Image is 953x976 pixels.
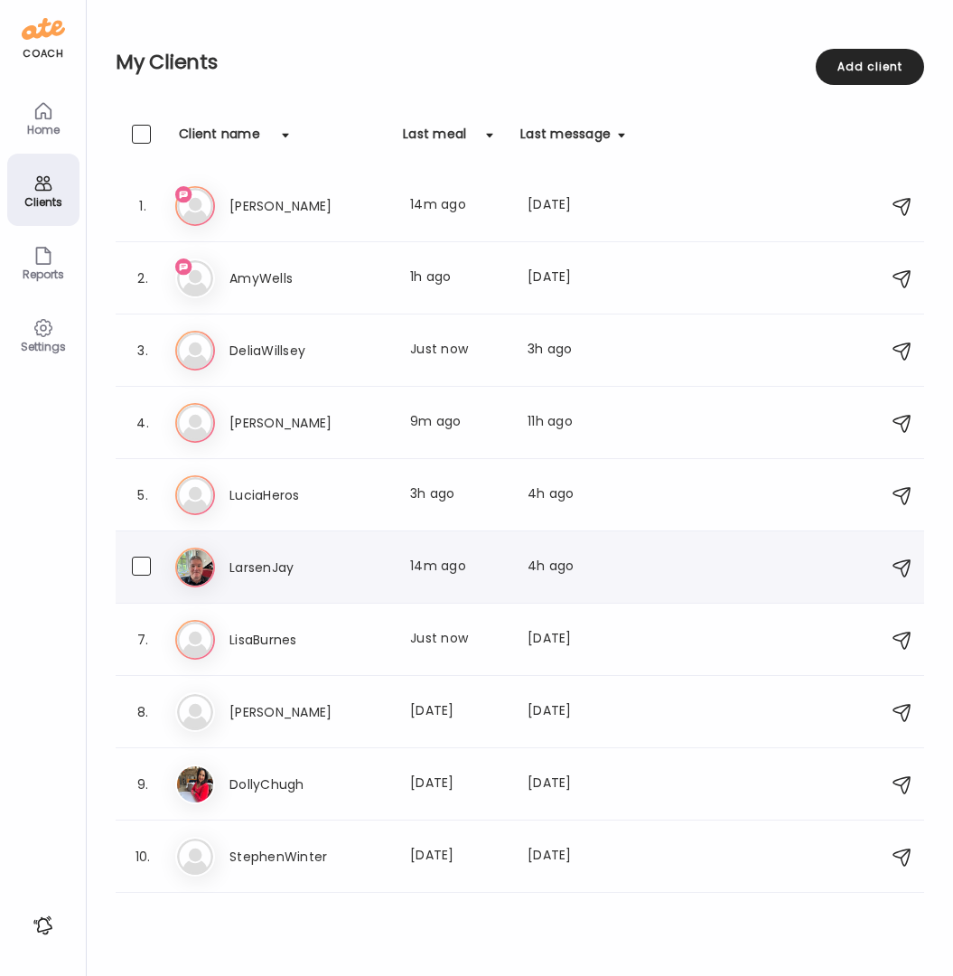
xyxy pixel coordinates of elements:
div: Just now [410,629,506,651]
div: [DATE] [528,629,625,651]
div: 4. [132,412,154,434]
h3: LisaBurnes [229,629,388,651]
div: [DATE] [410,774,506,795]
div: Clients [11,196,76,208]
div: [DATE] [410,846,506,868]
div: [DATE] [528,774,625,795]
h3: LarsenJay [229,557,388,578]
div: [DATE] [528,846,625,868]
h2: My Clients [116,49,924,76]
h3: StephenWinter [229,846,388,868]
h3: DeliaWillsey [229,340,388,361]
div: [DATE] [528,195,625,217]
div: 4h ago [528,557,625,578]
h3: [PERSON_NAME] [229,701,388,723]
div: Add client [816,49,924,85]
div: 10. [132,846,154,868]
div: Last message [520,125,611,154]
div: 7. [132,629,154,651]
h3: LuciaHeros [229,484,388,506]
div: 3h ago [528,340,625,361]
div: 3. [132,340,154,361]
div: coach [23,46,63,61]
div: Just now [410,340,506,361]
div: Home [11,124,76,136]
div: [DATE] [528,701,625,723]
div: [DATE] [528,267,625,289]
div: 11h ago [528,412,625,434]
div: 14m ago [410,557,506,578]
div: 5. [132,484,154,506]
div: 1h ago [410,267,506,289]
div: Settings [11,341,76,352]
h3: [PERSON_NAME] [229,195,388,217]
img: ate [22,14,65,43]
div: 1. [132,195,154,217]
h3: AmyWells [229,267,388,289]
div: 3h ago [410,484,506,506]
div: 2. [132,267,154,289]
div: 14m ago [410,195,506,217]
h3: DollyChugh [229,774,388,795]
div: Reports [11,268,76,280]
div: Client name [179,125,260,154]
div: 4h ago [528,484,625,506]
h3: [PERSON_NAME] [229,412,388,434]
div: 9m ago [410,412,506,434]
div: 8. [132,701,154,723]
div: [DATE] [410,701,506,723]
div: Last meal [403,125,466,154]
div: 9. [132,774,154,795]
